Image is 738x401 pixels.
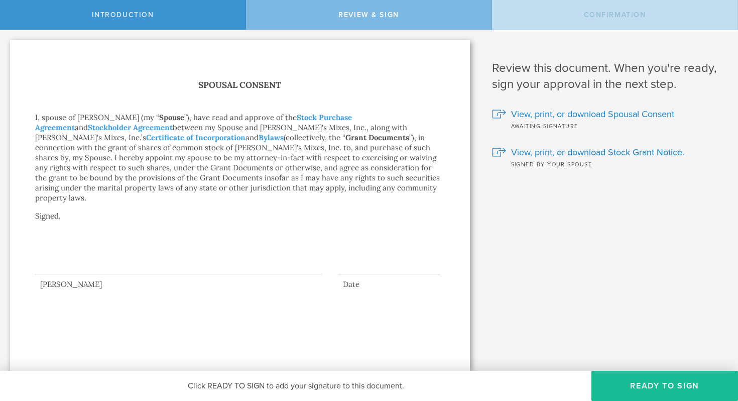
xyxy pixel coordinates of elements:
a: Certificate of Incorporation [146,133,245,142]
div: Awaiting signature [492,121,723,131]
p: I, spouse of [PERSON_NAME] (my “ ”), have read and approve of the and between my Spouse and [PERS... [35,113,445,203]
span: Click READY TO SIGN to add your signature to this document. [188,381,404,391]
a: Bylaws [259,133,284,142]
p: Signed, [35,211,445,241]
span: Confirmation [584,11,646,19]
div: [PERSON_NAME] [35,279,322,289]
button: Ready to Sign [591,371,738,401]
span: View, print, or download Stock Grant Notice. [511,146,684,159]
h1: Review this document. When you're ready, sign your approval in the next step. [492,60,723,92]
strong: Grant Documents [345,133,409,142]
h1: Spousal Consent [35,78,445,92]
a: Stock Purchase Agreement [35,113,352,132]
div: Date [338,279,440,289]
span: View, print, or download Spousal Consent [511,108,674,121]
a: Stockholder Agreement [88,123,173,132]
span: Review & Sign [338,11,399,19]
span: Introduction [92,11,154,19]
strong: Spouse [159,113,184,122]
div: Signed by your spouse [492,159,723,169]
